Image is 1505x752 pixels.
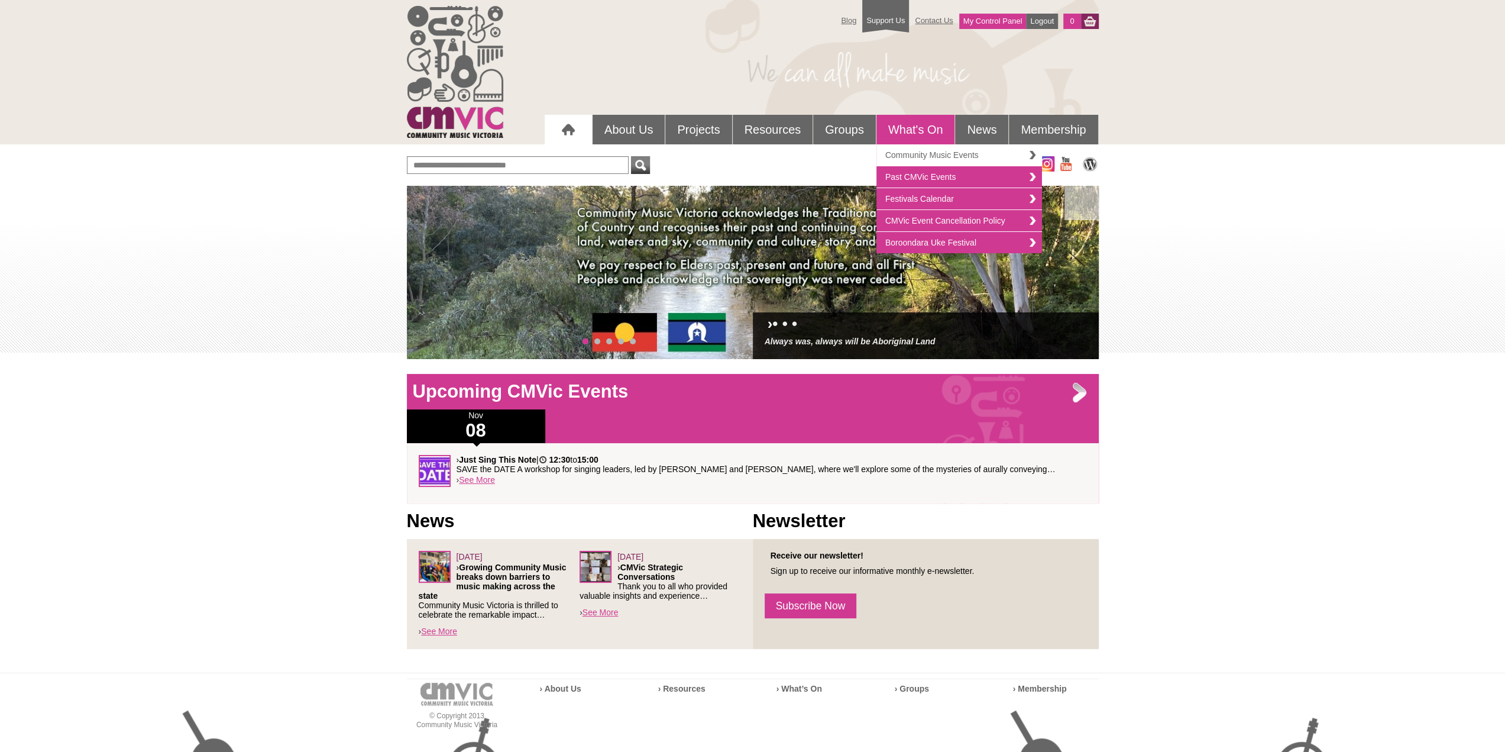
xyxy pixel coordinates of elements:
a: See More [459,475,495,485]
a: Projects [665,115,732,144]
strong: Growing Community Music breaks down barriers to music making across the state [419,563,567,601]
p: › | to SAVE the DATE A workshop for singing leaders, led by [PERSON_NAME] and [PERSON_NAME], wher... [457,455,1087,474]
a: About Us [593,115,665,144]
a: My Control Panel [959,14,1027,29]
img: GENERIC-Save-the-Date.jpg [419,455,451,487]
a: › About Us [540,684,581,693]
a: Always was, always will be Aboriginal Land [765,337,936,346]
a: Membership [1009,115,1098,144]
a: Boroondara Uke Festival [876,232,1042,253]
p: › Thank you to all who provided valuable insights and experience… [580,563,741,601]
h1: Newsletter [753,509,1099,533]
a: Subscribe Now [765,593,857,618]
strong: Receive our newsletter! [771,551,863,560]
a: 0 [1063,14,1080,29]
a: Community Music Events [876,144,1042,166]
img: Screenshot_2025-06-03_at_4.38.34%E2%80%AFPM.png [419,551,451,583]
img: icon-instagram.png [1039,156,1054,172]
a: CMVic Event Cancellation Policy [876,210,1042,232]
strong: 12:30 [549,455,570,464]
a: See More [421,627,457,636]
strong: CMVic Strategic Conversations [617,563,683,582]
p: © Copyright 2013 Community Music Victoria [407,712,507,730]
p: Sign up to receive our informative monthly e-newsletter. [765,566,1087,576]
img: Leaders-Forum_sq.png [580,551,611,583]
a: › Resources [658,684,705,693]
a: See More [582,608,619,617]
h2: › [765,318,1087,335]
div: › [419,551,580,637]
a: Resources [733,115,813,144]
a: Past CMVic Events [876,166,1042,188]
a: › Membership [1013,684,1067,693]
a: Contact Us [909,10,959,31]
a: Logout [1026,14,1058,29]
div: › [580,551,741,618]
h1: News [407,509,753,533]
div: › [419,455,1087,492]
span: [DATE] [617,552,643,561]
a: › What’s On [776,684,822,693]
strong: Just Sing This Note [459,455,536,464]
img: cmvic-logo-footer.png [420,683,493,706]
img: cmvic_logo.png [407,6,503,138]
p: › Community Music Victoria is thrilled to celebrate the remarkable impact… [419,563,580,619]
a: What's On [876,115,955,144]
a: News [955,115,1008,144]
strong: 15:00 [577,455,598,464]
a: Festivals Calendar [876,188,1042,210]
a: Groups [813,115,876,144]
a: › Groups [895,684,929,693]
div: Nov [407,409,545,443]
a: Blog [835,10,862,31]
h1: Upcoming CMVic Events [407,380,1099,404]
span: [DATE] [457,552,483,561]
img: CMVic Blog [1081,156,1099,172]
a: • • • [772,315,797,333]
h1: 08 [407,421,545,440]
